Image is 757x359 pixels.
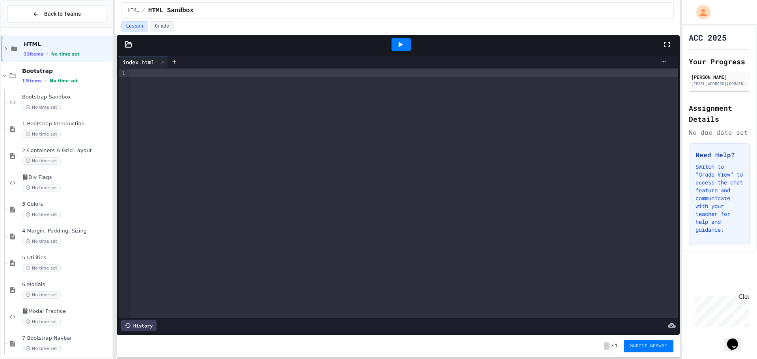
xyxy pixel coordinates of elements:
span: No time set [51,52,80,57]
span: 4 Margin, Padding, Sizing [22,228,111,234]
span: 1 [615,343,617,349]
button: Grade [150,21,174,32]
span: 33 items [24,52,43,57]
div: index.html [119,56,168,68]
h2: Assignment Details [689,102,750,125]
span: 1 Bootstrap Introduction [22,121,111,127]
span: 📓Div Flags [22,174,111,181]
span: 7 Bootstrap Navbar [22,335,111,342]
div: index.html [119,58,158,66]
span: - [604,342,610,350]
span: 2 Containers & Grid Layout [22,147,111,154]
span: 3 Colors [22,201,111,208]
h2: Your Progress [689,56,750,67]
button: Submit Answer [624,340,673,352]
div: My Account [688,3,712,21]
h1: ACC 2025 [689,32,727,43]
span: No time set [22,345,61,352]
span: No time set [22,264,61,272]
span: No time set [22,184,61,192]
span: / [611,343,614,349]
span: No time set [50,78,78,84]
span: Back to Teams [44,10,81,18]
h3: Need Help? [695,150,743,160]
span: Bootstrap [22,67,111,74]
div: 1 [119,69,127,77]
span: No time set [22,238,61,245]
div: History [121,320,157,331]
iframe: chat widget [692,293,749,327]
span: 13 items [22,78,42,84]
span: 📓Modal Practice [22,308,111,315]
p: Switch to "Grade View" to access the chat feature and communicate with your teacher for help and ... [695,163,743,234]
span: No time set [22,104,61,111]
span: HTML Sandbox [148,6,194,15]
span: • [45,78,47,84]
span: / [142,7,145,14]
div: Chat with us now!Close [3,3,54,50]
button: Back to Teams [7,6,106,22]
div: [PERSON_NAME] [691,73,748,80]
span: Submit Answer [630,343,667,349]
button: Lesson [121,21,148,32]
span: HTML [24,41,111,48]
span: 6 Modals [22,281,111,288]
span: No time set [22,130,61,138]
div: [EMAIL_ADDRESS][DOMAIN_NAME] [691,81,748,87]
span: Bootstrap Sandbox [22,94,111,100]
span: • [47,51,48,57]
div: No due date set [689,128,750,137]
iframe: chat widget [724,327,749,351]
span: 5 Utilities [22,255,111,261]
span: No time set [22,157,61,165]
span: No time set [22,318,61,326]
span: HTML [128,7,139,14]
span: No time set [22,211,61,218]
span: No time set [22,291,61,299]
